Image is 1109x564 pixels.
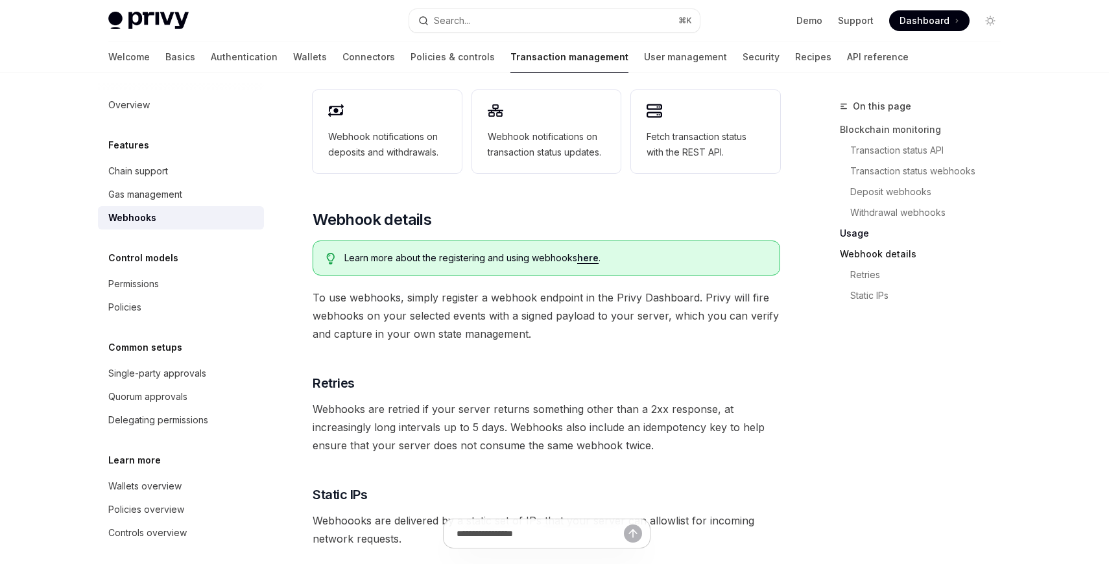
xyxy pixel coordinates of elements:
a: Demo [796,14,822,27]
div: Single-party approvals [108,366,206,381]
a: Policies overview [98,498,264,521]
span: Webhoooks are delivered by a static set of IPs that your server can allowlist for incoming networ... [313,511,780,548]
h5: Learn more [108,452,161,468]
span: Static IPs [313,486,367,504]
a: Policies & controls [411,41,495,73]
a: Permissions [98,272,264,296]
a: Single-party approvals [98,362,264,385]
div: Policies overview [108,502,184,517]
a: Quorum approvals [98,385,264,408]
a: Controls overview [98,521,264,545]
a: here [577,252,599,264]
a: Gas management [98,183,264,206]
a: API reference [847,41,909,73]
a: Security [743,41,780,73]
svg: Tip [326,253,335,264]
a: Blockchain monitoring [840,119,1011,140]
a: User management [644,41,727,73]
div: Permissions [108,276,159,292]
div: Wallets overview [108,478,182,494]
span: On this page [853,99,911,114]
a: Transaction status API [850,140,1011,161]
div: Delegating permissions [108,412,208,428]
span: Webhook details [313,209,431,230]
h5: Control models [108,250,178,266]
a: Static IPs [850,285,1011,306]
span: Learn more about the registering and using webhooks . [344,252,767,264]
span: Dashboard [900,14,949,27]
span: Retries [313,374,355,392]
a: Welcome [108,41,150,73]
div: Overview [108,97,150,113]
a: Chain support [98,159,264,183]
a: Basics [165,41,195,73]
span: ⌘ K [678,16,692,26]
div: Search... [434,13,470,29]
a: Transaction status webhooks [850,161,1011,182]
div: Quorum approvals [108,389,187,405]
div: Webhooks [108,210,156,226]
a: Fetch transaction status with the REST API. [631,90,780,173]
a: Usage [840,223,1011,244]
img: light logo [108,12,189,30]
h5: Features [108,137,149,153]
a: Connectors [342,41,395,73]
span: Webhook notifications on transaction status updates. [488,129,606,160]
span: Fetch transaction status with the REST API. [647,129,765,160]
a: Recipes [795,41,831,73]
div: Controls overview [108,525,187,541]
a: Webhooks [98,206,264,229]
span: Webhooks are retried if your server returns something other than a 2xx response, at increasingly ... [313,400,780,454]
a: Deposit webhooks [850,182,1011,202]
a: Retries [850,264,1011,285]
a: Delegating permissions [98,408,264,432]
span: To use webhooks, simply register a webhook endpoint in the Privy Dashboard. Privy will fire webho... [313,288,780,343]
a: Policies [98,296,264,319]
a: Wallets overview [98,475,264,498]
button: Search...⌘K [409,9,700,32]
a: Overview [98,93,264,117]
a: Webhook details [840,244,1011,264]
div: Gas management [108,187,182,202]
a: Webhook notifications on deposits and withdrawals. [313,90,462,173]
a: Authentication [211,41,278,73]
a: Withdrawal webhooks [850,202,1011,223]
a: Support [838,14,874,27]
div: Policies [108,300,141,315]
button: Send message [624,524,642,543]
h5: Common setups [108,340,182,355]
a: Transaction management [510,41,628,73]
div: Chain support [108,163,168,179]
a: Wallets [293,41,327,73]
button: Toggle dark mode [980,10,1001,31]
a: Webhook notifications on transaction status updates. [472,90,621,173]
a: Dashboard [889,10,970,31]
span: Webhook notifications on deposits and withdrawals. [328,129,446,160]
